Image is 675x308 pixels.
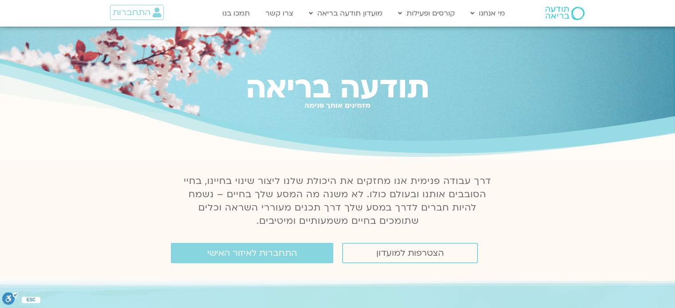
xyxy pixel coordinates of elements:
[218,5,254,22] a: תמכו בנו
[179,175,497,228] p: דרך עבודה פנימית אנו מחזקים את היכולת שלנו ליצור שינוי בחיינו, בחיי הסובבים אותנו ובעולם כולו. לא...
[342,243,478,263] a: הצטרפות למועדון
[394,5,459,22] a: קורסים ופעילות
[113,8,150,17] span: התחברות
[261,5,298,22] a: צרו קשר
[207,248,297,258] span: התחברות לאיזור האישי
[545,7,584,20] img: תודעה בריאה
[466,5,509,22] a: מי אנחנו
[304,5,387,22] a: מועדון תודעה בריאה
[376,248,444,258] span: הצטרפות למועדון
[171,243,333,263] a: התחברות לאיזור האישי
[110,5,164,20] a: התחברות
